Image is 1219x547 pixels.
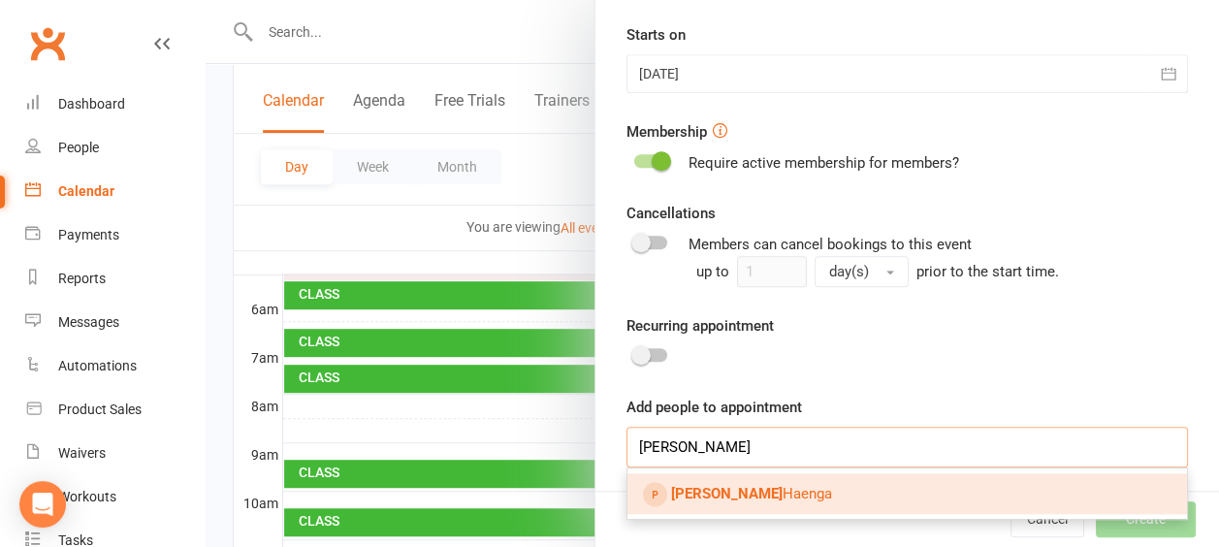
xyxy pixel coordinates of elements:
[58,140,99,155] div: People
[25,257,205,301] a: Reports
[58,445,106,461] div: Waivers
[916,263,1059,280] span: prior to the start time.
[58,358,137,373] div: Automations
[626,23,686,47] label: Starts on
[626,202,716,225] label: Cancellations
[626,396,802,419] label: Add people to appointment
[25,126,205,170] a: People
[58,271,106,286] div: Reports
[25,213,205,257] a: Payments
[829,263,869,280] span: day(s)
[25,82,205,126] a: Dashboard
[689,233,1188,287] div: Members can cancel bookings to this event
[626,314,774,338] label: Recurring appointment
[25,170,205,213] a: Calendar
[23,19,72,68] a: Clubworx
[25,432,205,475] a: Waivers
[671,485,783,502] strong: [PERSON_NAME]
[671,485,832,502] span: Haenga
[58,227,119,242] div: Payments
[58,183,114,199] div: Calendar
[58,489,116,504] div: Workouts
[58,314,119,330] div: Messages
[58,96,125,112] div: Dashboard
[25,475,205,519] a: Workouts
[25,301,205,344] a: Messages
[626,427,1188,467] input: Search and members and prospects
[689,151,959,175] div: Require active membership for members?
[25,344,205,388] a: Automations
[19,481,66,528] div: Open Intercom Messenger
[25,388,205,432] a: Product Sales
[626,120,707,144] label: Membership
[58,402,142,417] div: Product Sales
[815,256,909,287] button: day(s)
[696,256,909,287] div: up to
